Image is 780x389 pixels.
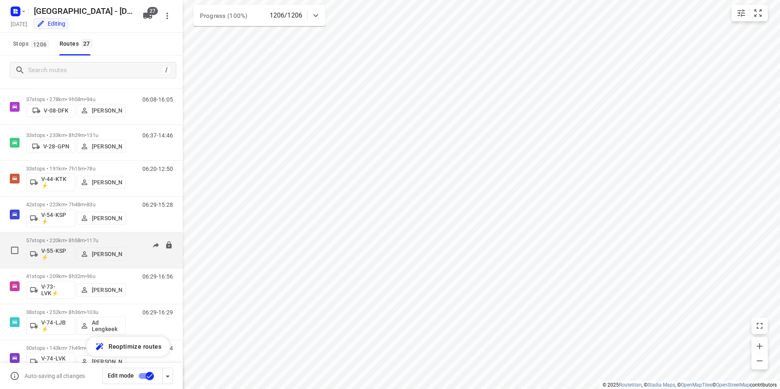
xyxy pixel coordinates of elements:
p: 57 stops • 220km • 8h58m [26,237,126,243]
p: V-08-DFK [44,107,69,114]
p: [PERSON_NAME] [92,107,122,114]
p: Ad Lengkeek [92,319,122,332]
button: [PERSON_NAME] [77,176,126,189]
button: V-08-DFK [26,104,75,117]
span: 1206 [31,40,49,48]
p: [PERSON_NAME] [92,143,122,150]
a: Stadia Maps [647,382,675,388]
span: • [85,132,86,138]
p: [PERSON_NAME] [92,358,122,365]
span: • [85,237,86,243]
p: 41 stops • 209km • 8h32m [26,273,126,279]
a: OpenStreetMap [716,382,750,388]
p: [PERSON_NAME] [92,287,122,293]
p: 37 stops • 278km • 9h58m [26,96,126,102]
button: 27 [140,8,156,24]
button: Ad Lengkeek [77,317,126,335]
span: 27 [81,39,92,47]
span: • [85,273,86,279]
button: [PERSON_NAME] [77,283,126,296]
p: 06:29-16:56 [142,273,173,280]
span: • [85,345,86,351]
p: V-55-KSP ⚡ [41,248,71,261]
p: 06:37-14:46 [142,132,173,139]
p: 1206/1206 [270,11,302,20]
h5: Project date [7,19,31,29]
div: Driver app settings [163,371,173,381]
a: Routetitan [619,382,642,388]
p: 33 stops • 233km • 8h29m [26,132,126,138]
button: V-55-KSP ⚡ [26,245,75,263]
p: [PERSON_NAME] [92,179,122,186]
button: [PERSON_NAME] [77,140,126,153]
p: Auto-saving all changes [24,373,85,379]
button: Map settings [733,5,749,21]
span: Progress (100%) [200,12,247,20]
button: V-74-LJB ⚡ [26,317,75,335]
button: Fit zoom [750,5,766,21]
button: V-73-LVK⚡ [26,281,75,299]
button: [PERSON_NAME] [77,104,126,117]
a: OpenMapTiles [681,382,712,388]
button: V-28-GPN [26,140,75,153]
p: 42 stops • 223km • 7h48m [26,201,126,208]
p: V-54-KSP ⚡ [41,212,71,225]
button: [PERSON_NAME] [77,248,126,261]
p: 06:29-16:29 [142,309,173,316]
button: Reoptimize routes [86,337,170,356]
span: 117u [86,237,98,243]
p: 06:08-16:05 [142,96,173,103]
p: [PERSON_NAME] [92,215,122,221]
div: / [162,66,171,75]
span: Edit mode [108,372,134,379]
span: 83u [86,201,95,208]
button: [PERSON_NAME] [77,212,126,225]
span: 94u [86,96,95,102]
p: [PERSON_NAME] [92,251,122,257]
span: 27 [147,7,158,15]
button: V-74-LVK ⚡ [26,353,75,371]
span: Reoptimize routes [109,341,162,352]
p: 50 stops • 143km • 7h49m [26,345,126,351]
div: small contained button group [731,5,768,21]
span: 131u [86,132,98,138]
button: V-44-KTK ⚡ [26,173,75,191]
p: V-74-LJB ⚡ [41,319,71,332]
li: © 2025 , © , © © contributors [603,382,777,388]
span: • [85,166,86,172]
p: V-74-LVK ⚡ [41,355,71,368]
button: More [159,8,175,24]
p: V-44-KTK ⚡ [41,176,71,189]
button: V-54-KSP ⚡ [26,209,75,227]
input: Search routes [28,64,162,77]
div: Routes [60,39,95,49]
p: V-28-GPN [43,143,69,150]
span: 78u [86,166,95,172]
span: 96u [86,273,95,279]
div: Progress (100%)1206/1206 [193,5,326,26]
p: 38 stops • 252km • 8h36m [26,309,126,315]
span: Select [7,242,23,259]
button: [PERSON_NAME] [77,355,126,368]
span: • [85,96,86,102]
div: You are currently in edit mode. [37,20,65,28]
button: Lock route [165,241,173,250]
span: • [85,309,86,315]
p: 06:20-12:50 [142,166,173,172]
h5: Rename [31,4,136,18]
p: 33 stops • 191km • 7h15m [26,166,126,172]
span: • [85,201,86,208]
span: 103u [86,309,98,315]
p: 06:29-15:28 [142,201,173,208]
span: Stops [13,39,51,49]
p: V-73-LVK⚡ [41,283,71,296]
